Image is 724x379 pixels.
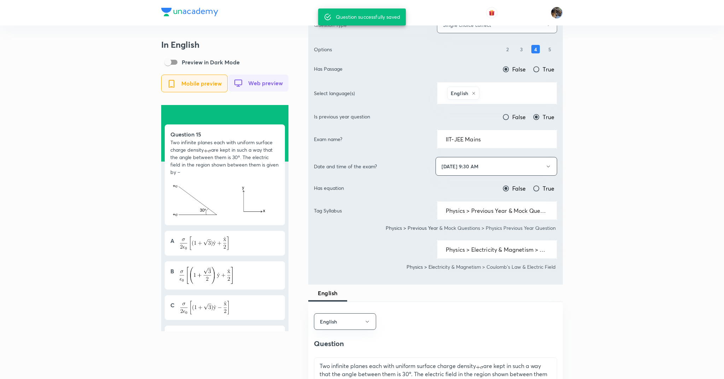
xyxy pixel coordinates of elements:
h5: B [170,267,174,275]
h6: 2 [503,45,512,53]
a: Company Logo [161,8,218,18]
input: Search concept [446,207,548,214]
h6: 4 [531,45,540,53]
h6: 3 [517,45,526,53]
p: Options [314,46,332,53]
p: Select language(s) [314,89,355,97]
button: Open [553,210,554,211]
span: True [543,184,554,193]
img: +\sigma [204,149,211,153]
h5: Question 15 [170,130,279,139]
h6: 5 [545,45,554,53]
p: Date and time of the exam? [314,163,377,170]
h5: C [170,301,175,309]
span: False [512,113,526,121]
img: avatar [489,10,495,16]
button: Open [553,139,554,140]
img: \frac{\sigma}{\epsilon_{0}}\left[\left(1+\frac{\sqrt{3}}{2}\right) \hat{\mathrm{y}}+\frac{\hat{\m... [180,267,233,284]
input: Search an exam [446,136,548,142]
h6: English [451,89,468,97]
p: Preview in Dark Mode [182,58,240,66]
span: True [543,65,554,74]
p: Two infinite planes each with uniform surface charge density are kept in such a way that the angl... [170,139,279,176]
img: +\sigma [476,366,483,369]
span: False [512,184,526,193]
p: Is previous year question [314,113,370,121]
p: Physics > Electricity & Magnetism > Coulomb's Law & Electric Field [407,263,556,270]
span: Mobile preview [181,80,222,87]
span: Web preview [248,80,283,86]
h5: A [170,237,174,245]
div: Question successfully saved [336,11,400,23]
img: \frac{\sigma}{2 \epsilon_{0}}\left[(1+\sqrt{3}) \hat{\mathrm{y}}-\frac{\hat{\mathrm{x}}}{2}\right] [180,301,229,314]
p: Exam name? [314,135,342,143]
span: True [543,113,554,121]
button: avatar [486,7,497,18]
button: [DATE] 9:30 AM [436,157,557,176]
button: Open [553,93,554,94]
input: Search sub-concept [446,246,548,253]
button: English [314,313,376,330]
p: Physics > Previous Year & Mock Questions > Physics Previous Year Question [386,224,556,232]
button: Open [553,249,554,250]
h3: In English [161,40,288,50]
p: Has equation [314,184,344,193]
img: 30-06-21-10:12:36-AM [170,183,268,218]
p: Tag Syllabus [314,207,342,214]
img: Company Logo [161,8,218,16]
img: \frac{\sigma}{2 \epsilon_{0}}\left[(1+\sqrt{3}) \hat{\mathrm{y}}+\frac{\hat{\mathrm{x}}}{2}\right] [180,237,228,250]
span: English [313,289,343,297]
span: False [512,65,526,74]
p: Has Passage [314,65,343,74]
h4: Question [314,338,557,349]
img: Chayan Mehta [551,7,563,19]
